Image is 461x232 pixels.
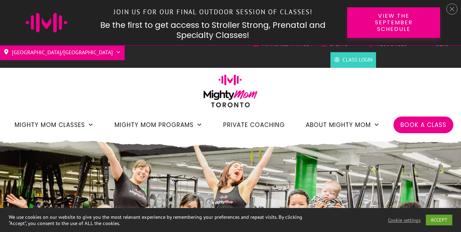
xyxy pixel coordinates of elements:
[306,119,380,131] a: About Mighty Mom
[200,74,261,112] img: mightymom-logo-toronto
[115,119,202,131] a: Mighty Mom Programs
[9,214,319,226] div: We use cookies on our website to give you the most relevant experience by remembering your prefer...
[359,13,428,33] span: View the September Schedule
[347,7,440,38] a: View the September Schedule
[223,119,285,131] a: Private Coaching
[3,47,121,58] a: [GEOGRAPHIC_DATA]/[GEOGRAPHIC_DATA]
[400,119,446,131] a: Book a Class
[388,217,421,223] a: Cookie settings
[306,119,371,131] span: About Mighty Mom
[15,119,94,131] a: Mighty Mom Classes
[15,119,85,131] span: Mighty Mom Classes
[26,13,67,32] img: mighty-mom-ico
[115,119,194,131] span: Mighty Mom Programs
[86,5,340,19] p: Join us for our final outdoor session of classes!
[343,55,373,65] span: Class Login
[12,47,113,58] span: [GEOGRAPHIC_DATA]/[GEOGRAPHIC_DATA]
[426,215,452,225] a: ACCEPT
[86,20,340,41] h2: Be the first to get access to Stroller Strong, Prenatal and Specialty Classes!
[334,55,373,65] a: Class Login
